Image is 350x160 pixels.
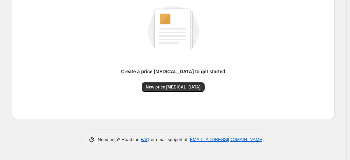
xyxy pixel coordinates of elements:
[150,137,189,142] span: or email support at
[189,137,263,142] a: [EMAIL_ADDRESS][DOMAIN_NAME]
[142,82,205,92] button: New price [MEDICAL_DATA]
[98,137,141,142] span: Need help? Read the
[146,84,200,90] span: New price [MEDICAL_DATA]
[141,137,150,142] a: FAQ
[121,68,225,75] p: Create a price [MEDICAL_DATA] to get started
